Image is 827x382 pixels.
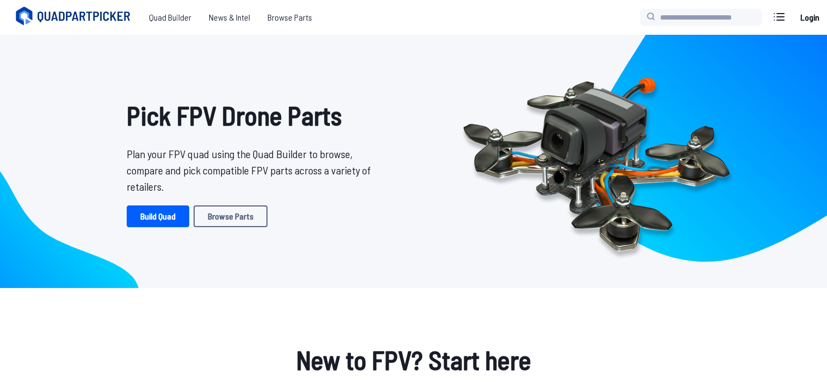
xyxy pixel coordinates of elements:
a: Quad Builder [140,7,200,28]
img: Quadcopter [440,53,753,270]
a: Browse Parts [259,7,321,28]
a: Browse Parts [194,205,268,227]
a: Build Quad [127,205,189,227]
a: News & Intel [200,7,259,28]
h1: New to FPV? Start here [118,340,710,379]
h1: Pick FPV Drone Parts [127,96,379,135]
a: Login [797,7,823,28]
p: Plan your FPV quad using the Quad Builder to browse, compare and pick compatible FPV parts across... [127,146,379,195]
